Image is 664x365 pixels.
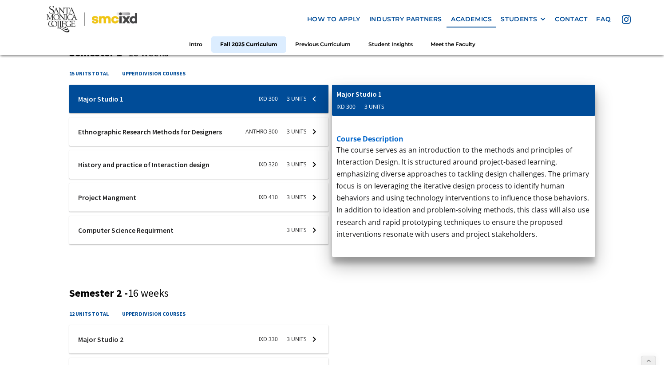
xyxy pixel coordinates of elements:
[180,36,211,53] a: Intro
[128,286,169,300] span: 16 weeks
[501,16,537,23] div: STUDENTS
[365,11,447,27] a: industry partners
[303,11,365,27] a: how to apply
[447,11,496,27] a: Academics
[69,47,595,59] h3: Semester 1 -
[622,15,631,24] img: icon - instagram
[501,16,546,23] div: STUDENTS
[550,11,592,27] a: contact
[122,69,186,78] h4: upper division courses
[69,69,109,78] h4: 15 units total
[286,36,360,53] a: Previous Curriculum
[122,310,186,318] h4: upper division courses
[47,6,137,32] img: Santa Monica College - SMC IxD logo
[69,310,109,318] h4: 12 units total
[360,36,422,53] a: Student Insights
[422,36,484,53] a: Meet the Faculty
[69,287,595,300] h3: Semester 2 -
[592,11,615,27] a: faq
[211,36,286,53] a: Fall 2025 Curriculum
